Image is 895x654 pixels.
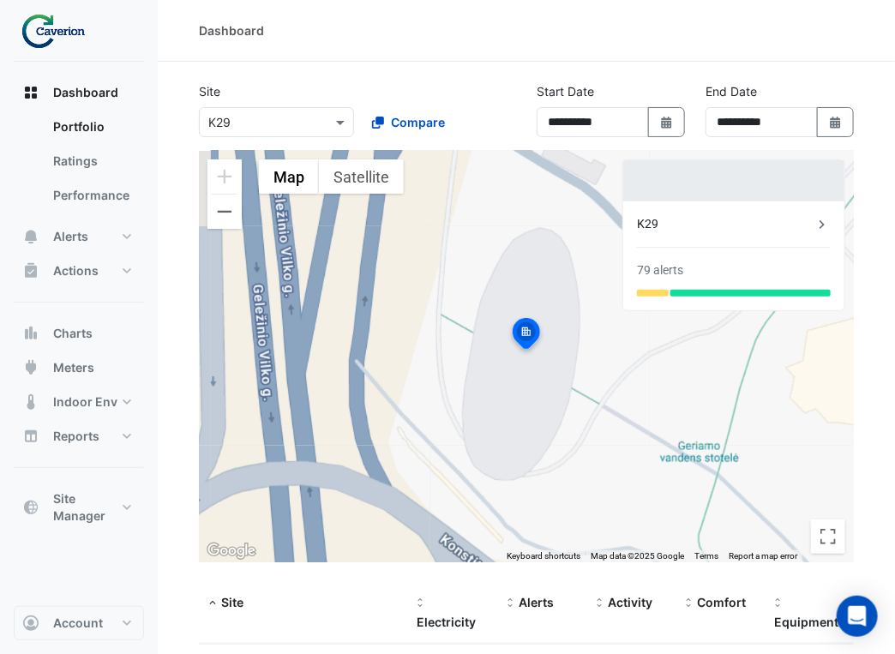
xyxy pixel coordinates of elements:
[53,84,118,101] span: Dashboard
[39,178,144,213] a: Performance
[203,540,260,562] a: Open this area in Google Maps (opens a new window)
[811,519,845,554] button: Toggle fullscreen view
[22,428,39,445] app-icon: Reports
[22,228,39,245] app-icon: Alerts
[659,115,675,129] fa-icon: Select Date
[53,228,88,245] span: Alerts
[22,262,39,279] app-icon: Actions
[608,595,652,609] span: Activity
[697,595,746,609] span: Comfort
[203,540,260,562] img: Google
[53,325,93,342] span: Charts
[22,359,39,376] app-icon: Meters
[637,215,814,233] div: K29
[417,615,477,629] span: Electricity
[22,499,39,516] app-icon: Site Manager
[391,113,445,131] span: Compare
[519,595,554,609] span: Alerts
[361,107,456,137] button: Compare
[199,82,220,100] label: Site
[22,84,39,101] app-icon: Dashboard
[53,359,94,376] span: Meters
[591,551,684,561] span: Map data ©2025 Google
[694,551,718,561] a: Terms
[259,159,319,194] button: Show street map
[729,551,797,561] a: Report a map error
[14,482,144,533] button: Site Manager
[507,550,580,562] button: Keyboard shortcuts
[637,261,683,279] div: 79 alerts
[53,490,118,525] span: Site Manager
[53,393,117,411] span: Indoor Env
[837,596,878,637] div: Open Intercom Messenger
[53,428,99,445] span: Reports
[319,159,404,194] button: Show satellite imagery
[14,316,144,351] button: Charts
[199,21,264,39] div: Dashboard
[14,351,144,385] button: Meters
[14,219,144,254] button: Alerts
[537,82,594,100] label: Start Date
[775,615,839,629] span: Equipment
[53,262,99,279] span: Actions
[221,595,243,609] span: Site
[706,82,757,100] label: End Date
[22,393,39,411] app-icon: Indoor Env
[508,315,545,357] img: site-pin-selected.svg
[14,385,144,419] button: Indoor Env
[22,325,39,342] app-icon: Charts
[39,110,144,144] a: Portfolio
[14,110,144,219] div: Dashboard
[53,615,103,632] span: Account
[14,606,144,640] button: Account
[14,419,144,453] button: Reports
[828,115,844,129] fa-icon: Select Date
[207,159,242,194] button: Zoom in
[14,254,144,288] button: Actions
[207,195,242,229] button: Zoom out
[14,75,144,110] button: Dashboard
[21,14,98,48] img: Company Logo
[39,144,144,178] a: Ratings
